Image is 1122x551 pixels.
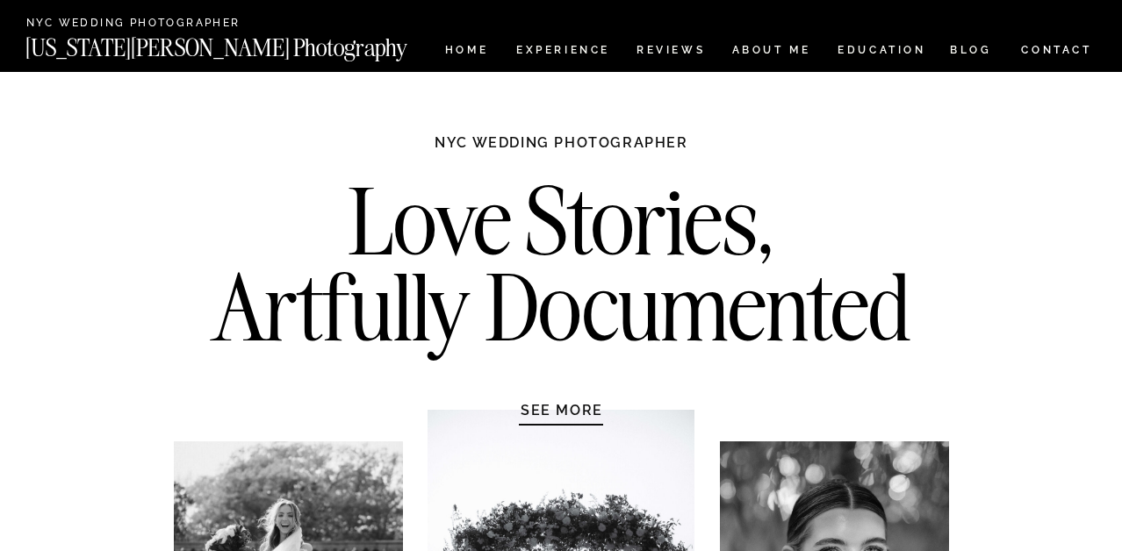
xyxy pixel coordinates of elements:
[397,133,726,168] h1: NYC WEDDING PHOTOGRAPHER
[25,36,466,51] a: [US_STATE][PERSON_NAME] Photography
[731,45,811,60] a: ABOUT ME
[836,45,928,60] a: EDUCATION
[637,45,702,60] a: REVIEWS
[1020,40,1093,60] a: CONTACT
[442,45,492,60] a: HOME
[193,178,930,362] h2: Love Stories, Artfully Documented
[950,45,992,60] a: BLOG
[478,401,645,419] a: SEE MORE
[516,45,608,60] a: Experience
[26,18,291,31] a: NYC Wedding Photographer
